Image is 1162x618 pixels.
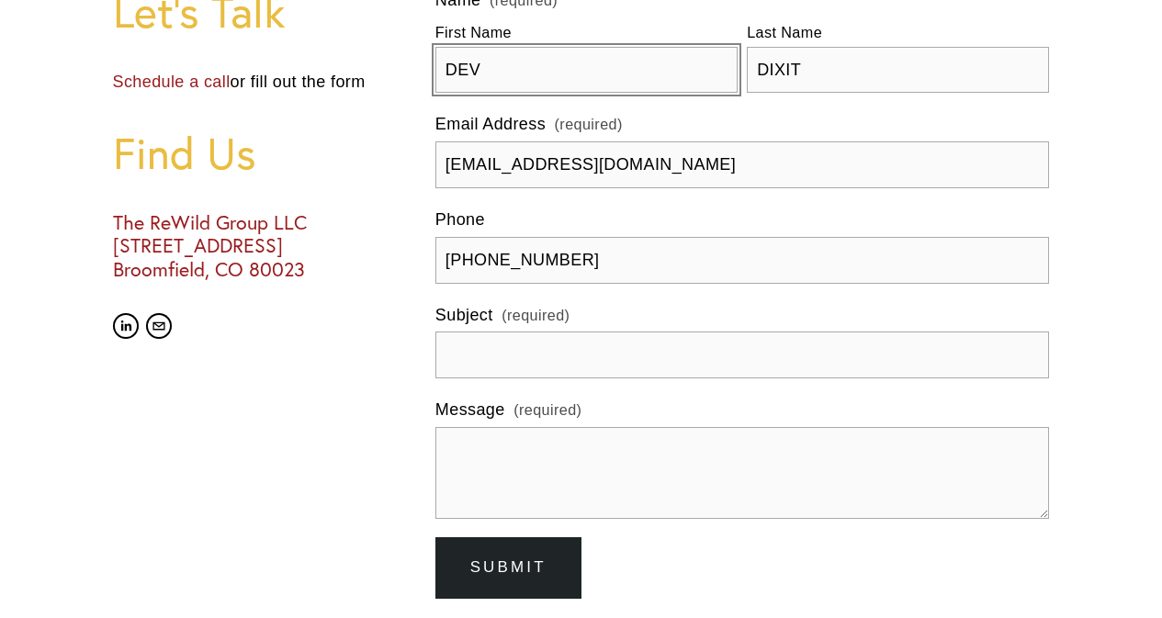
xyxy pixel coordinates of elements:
span: Submit [470,558,547,576]
span: (required) [513,399,581,422]
p: or fill out the form [113,69,404,96]
span: Message [435,397,505,423]
span: (required) [555,113,623,137]
a: Schedule a call [113,73,231,91]
span: Phone [435,207,485,233]
div: Last Name [747,21,1049,47]
span: Email Address [435,111,546,138]
h1: Find Us [113,129,404,177]
span: (required) [502,304,570,328]
a: LinkedIn [113,313,139,339]
a: karen@parker4you.com [146,313,172,339]
span: Subject [435,302,493,329]
div: First Name [435,21,738,47]
button: SubmitSubmit [435,537,581,599]
h3: The ReWild Group LLC [STREET_ADDRESS] Broomfield, CO 80023 [113,211,404,282]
